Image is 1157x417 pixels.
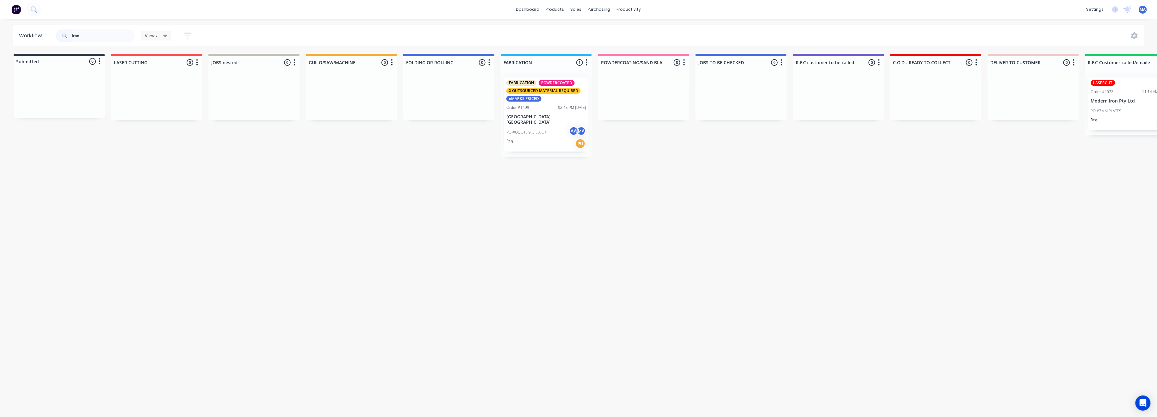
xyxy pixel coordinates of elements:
[1091,108,1122,114] p: PO #3MM PLATES
[575,139,585,149] div: PU
[506,129,548,135] p: PO #QUOTE 9 GILIA CRT
[567,5,585,14] div: sales
[577,126,586,136] div: MA
[1135,395,1151,411] div: Open Intercom Messenger
[543,5,567,14] div: products
[504,78,589,152] div: FABRICATIONPOWDERCOATEDX OUTSOURCED MATERIAL REQUIREDxMARKS PRICEDOrder #149902:45 PM [DATE][GEOG...
[1091,117,1098,123] p: Req.
[1140,7,1146,12] span: MA
[569,126,578,136] div: AA
[506,105,529,110] div: Order #1499
[11,5,21,14] img: Factory
[614,5,644,14] div: productivity
[558,105,586,110] div: 02:45 PM [DATE]
[72,29,135,42] input: Search for orders...
[506,138,514,144] p: Req.
[1083,5,1107,14] div: settings
[539,80,575,86] div: POWDERCOATED
[19,32,45,40] div: Workflow
[506,88,581,94] div: X OUTSOURCED MATERIAL REQUIRED
[506,96,541,102] div: xMARKS PRICED
[1091,89,1114,95] div: Order #2672
[585,5,614,14] div: purchasing
[506,80,536,86] div: FABRICATION
[145,32,157,39] span: Views
[1091,80,1115,86] div: LASERCUT
[513,5,543,14] a: dashboard
[506,114,586,125] p: [GEOGRAPHIC_DATA] [GEOGRAPHIC_DATA]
